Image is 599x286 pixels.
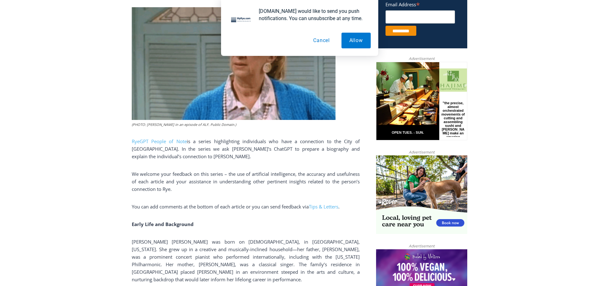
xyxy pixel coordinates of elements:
div: [DOMAIN_NAME] would like to send you push notifications. You can unsubscribe at any time. [254,8,371,22]
strong: Early Life and Background [132,221,194,227]
p: We welcome your feedback on this series – the use of artificial intelligence, the accuracy and us... [132,170,360,193]
p: You can add comments at the bottom of each article or you can send feedback via . [132,203,360,210]
button: Allow [341,33,371,48]
button: Cancel [305,33,338,48]
span: Advertisement [402,56,441,62]
span: Open Tues. - Sun. [PHONE_NUMBER] [2,65,62,89]
img: notification icon [229,8,254,33]
span: Advertisement [402,243,441,249]
a: RyeGPT People of Note [132,138,187,144]
a: Open Tues. - Sun. [PHONE_NUMBER] [0,63,63,78]
div: "the precise, almost orchestrated movements of cutting and assembling sushi and [PERSON_NAME] mak... [64,39,89,75]
div: "[PERSON_NAME] and I covered the [DATE] Parade, which was a really eye opening experience as I ha... [159,0,297,61]
span: Advertisement [402,149,441,155]
span: Intern @ [DOMAIN_NAME] [164,62,291,77]
p: [PERSON_NAME] [PERSON_NAME] was born on [DEMOGRAPHIC_DATA], in [GEOGRAPHIC_DATA], [US_STATE]. She... [132,238,360,283]
p: is a series highlighting individuals who have a connection to the City of [GEOGRAPHIC_DATA]. In t... [132,138,360,160]
a: Intern @ [DOMAIN_NAME] [151,61,305,78]
a: Tips & Letters [309,203,338,210]
img: (PHOTO: Sheridan in an episode of ALF. Public Domain.) [132,7,336,120]
figcaption: (PHOTO: [PERSON_NAME] in an episode of ALF. Public Domain.) [132,122,336,127]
